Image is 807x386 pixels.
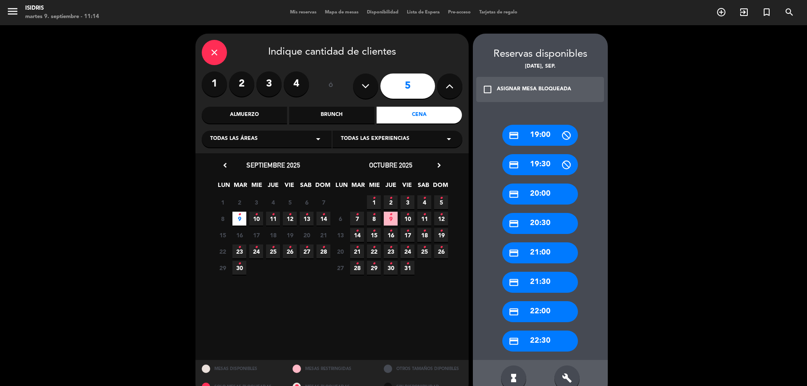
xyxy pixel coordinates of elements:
[356,224,359,238] i: •
[384,261,398,275] span: 30
[288,241,291,254] i: •
[286,360,377,378] div: MESAS RESTRINGIDAS
[363,10,403,15] span: Disponibilidad
[367,180,381,194] span: MIE
[440,192,443,205] i: •
[367,244,381,258] span: 22
[316,195,330,209] span: 7
[502,272,578,293] div: 21:30
[475,10,522,15] span: Tarjetas de regalo
[406,241,409,254] i: •
[350,228,364,242] span: 14
[282,180,296,194] span: VIE
[217,180,231,194] span: LUN
[406,224,409,238] i: •
[351,180,365,194] span: MAR
[417,212,431,226] span: 11
[384,244,398,258] span: 23
[434,195,448,209] span: 5
[232,244,246,258] span: 23
[389,224,392,238] i: •
[433,180,447,194] span: DOM
[784,7,794,17] i: search
[401,195,414,209] span: 3
[502,125,578,146] div: 19:00
[256,71,282,97] label: 3
[333,212,347,226] span: 6
[333,261,347,275] span: 27
[266,195,280,209] span: 4
[384,180,398,194] span: JUE
[403,10,444,15] span: Lista de Espera
[255,241,258,254] i: •
[202,107,287,123] div: Almuerzo
[300,195,314,209] span: 6
[423,208,426,221] i: •
[238,208,241,221] i: •
[317,71,345,101] div: ó
[509,307,519,317] i: credit_card
[305,241,308,254] i: •
[389,241,392,254] i: •
[266,180,280,194] span: JUE
[232,261,246,275] span: 30
[315,180,329,194] span: DOM
[377,107,462,123] div: Cena
[440,208,443,221] i: •
[283,212,297,226] span: 12
[502,184,578,205] div: 20:00
[216,228,229,242] span: 15
[202,71,227,97] label: 1
[316,212,330,226] span: 14
[333,228,347,242] span: 13
[350,212,364,226] span: 7
[372,241,375,254] i: •
[417,244,431,258] span: 25
[401,261,414,275] span: 31
[417,195,431,209] span: 4
[372,257,375,270] i: •
[502,242,578,263] div: 21:00
[229,71,254,97] label: 2
[401,228,414,242] span: 17
[322,241,325,254] i: •
[423,241,426,254] i: •
[401,212,414,226] span: 10
[423,224,426,238] i: •
[762,7,772,17] i: turned_in_not
[384,195,398,209] span: 2
[444,10,475,15] span: Pre-acceso
[356,257,359,270] i: •
[377,360,469,378] div: OTROS TAMAÑOS DIPONIBLES
[440,224,443,238] i: •
[369,161,412,169] span: octubre 2025
[335,180,348,194] span: LUN
[502,301,578,322] div: 22:00
[406,257,409,270] i: •
[384,212,398,226] span: 9
[716,7,726,17] i: add_circle_outline
[341,135,409,143] span: Todas las experiencias
[6,5,19,18] i: menu
[266,244,280,258] span: 25
[435,161,443,170] i: chevron_right
[389,192,392,205] i: •
[473,46,608,63] div: Reservas disponibles
[266,212,280,226] span: 11
[283,228,297,242] span: 19
[238,257,241,270] i: •
[25,13,99,21] div: martes 9. septiembre - 11:14
[372,224,375,238] i: •
[509,130,519,141] i: credit_card
[434,228,448,242] span: 19
[356,208,359,221] i: •
[509,373,519,383] i: hourglass_full
[497,85,571,94] div: ASIGNAR MESA BLOQUEADA
[255,208,258,221] i: •
[284,71,309,97] label: 4
[406,208,409,221] i: •
[209,47,219,58] i: close
[216,244,229,258] span: 22
[216,195,229,209] span: 1
[216,261,229,275] span: 29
